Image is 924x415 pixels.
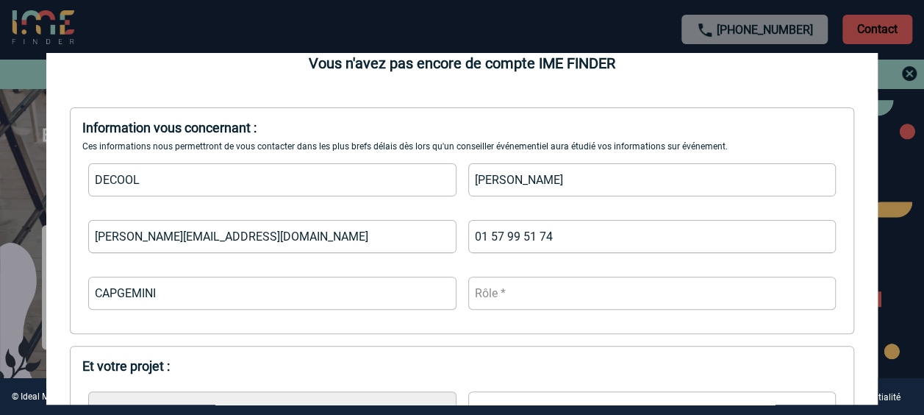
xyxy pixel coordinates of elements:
div: Information vous concernant : [82,120,842,135]
input: Prénom * [468,163,837,196]
input: Rôle * [468,277,837,310]
input: Raison sociale * [88,277,456,310]
div: Et votre projet : [82,358,842,374]
input: Nom * [88,163,456,196]
div: © Ideal Meetings and Events [12,391,124,402]
input: Email * [88,220,456,253]
div: Ces informations nous permettront de vous contacter dans les plus brefs délais dès lors qu'un con... [82,141,842,152]
input: Téléphone * [468,220,837,253]
div: Vous n'avez pas encore de compte IME FINDER [46,54,878,72]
